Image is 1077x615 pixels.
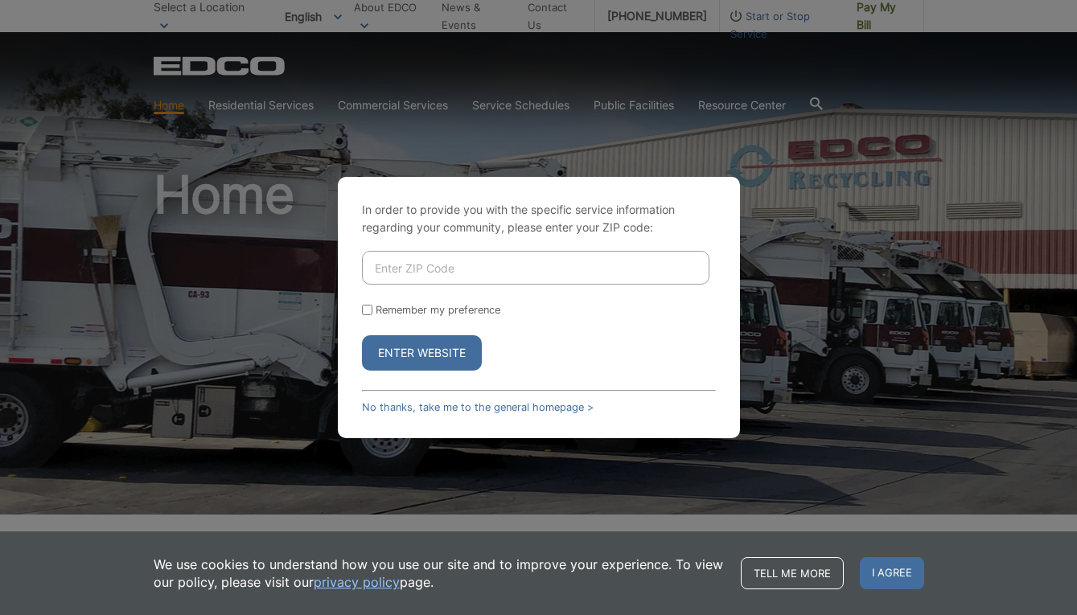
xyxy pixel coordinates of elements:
label: Remember my preference [376,304,500,316]
input: Enter ZIP Code [362,251,709,285]
a: No thanks, take me to the general homepage > [362,401,594,413]
span: I agree [860,557,924,589]
a: privacy policy [314,573,400,591]
p: We use cookies to understand how you use our site and to improve your experience. To view our pol... [154,556,725,591]
a: Tell me more [741,557,844,589]
p: In order to provide you with the specific service information regarding your community, please en... [362,201,716,236]
button: Enter Website [362,335,482,371]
